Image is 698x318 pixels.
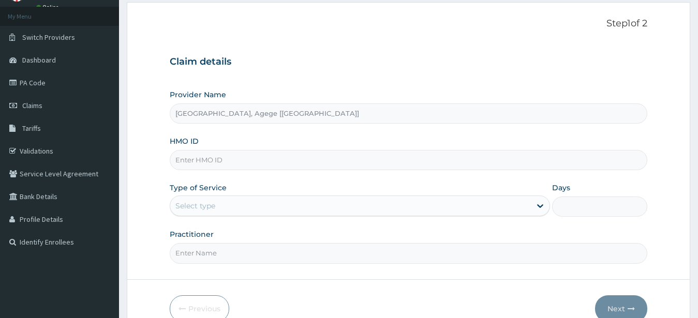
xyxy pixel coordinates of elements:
p: Step 1 of 2 [170,18,648,29]
input: Enter HMO ID [170,150,648,170]
span: Dashboard [22,55,56,65]
label: HMO ID [170,136,199,146]
label: Provider Name [170,89,226,100]
span: Claims [22,101,42,110]
span: Tariffs [22,124,41,133]
label: Practitioner [170,229,214,239]
label: Days [552,183,570,193]
h3: Claim details [170,56,648,68]
div: Select type [175,201,215,211]
span: Switch Providers [22,33,75,42]
a: Online [36,4,61,11]
label: Type of Service [170,183,227,193]
input: Enter Name [170,243,648,263]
